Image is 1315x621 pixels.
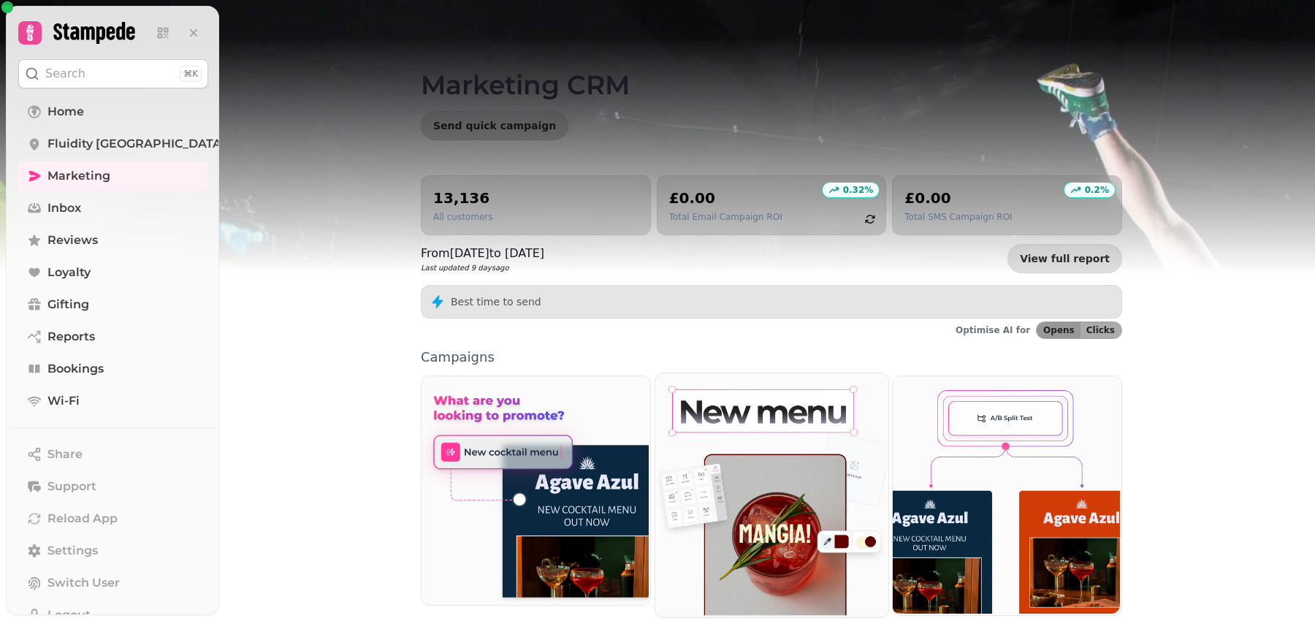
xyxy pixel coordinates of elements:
span: Marketing [47,167,110,185]
h2: £0.00 [669,188,782,208]
button: Opens [1037,322,1080,338]
p: From [DATE] to [DATE] [421,245,544,262]
button: Search⌘K [18,59,208,88]
span: Opens [1043,326,1075,335]
a: Bookings [18,354,208,384]
span: Settings [47,542,98,560]
a: Home [18,97,208,126]
span: Reload App [47,510,118,527]
button: Switch User [18,568,208,598]
p: Last updated 9 days ago [421,262,544,273]
span: Inbox [47,199,81,217]
p: All customers [433,211,492,223]
span: Bookings [47,360,104,378]
span: Wi-Fi [47,392,80,410]
p: Total Email Campaign ROI [669,211,782,223]
button: Support [18,472,208,501]
p: Search [45,65,85,83]
a: Reports [18,322,208,351]
a: Fluidity [GEOGRAPHIC_DATA] [18,129,208,159]
h2: £0.00 [904,188,1012,208]
p: 0.32 % [843,184,874,196]
button: Reload App [18,504,208,533]
button: Send quick campaign [421,111,568,140]
span: Support [47,478,96,495]
a: Settings [18,536,208,565]
p: Best time to send [451,294,541,309]
a: Reviews [18,226,208,255]
p: 0.2 % [1085,184,1109,196]
span: Loyalty [47,264,91,281]
h1: Marketing CRM [421,35,1122,99]
img: Workflows (coming soon) [891,375,1120,614]
p: Optimise AI for [956,324,1030,336]
span: Gifting [47,296,89,313]
a: Wi-Fi [18,386,208,416]
a: Gifting [18,290,208,319]
span: Reviews [47,232,98,249]
h2: 13,136 [433,188,492,208]
img: Email [653,372,886,615]
span: Home [47,103,84,121]
img: Quick Campaign [420,375,649,603]
button: Share [18,440,208,469]
span: Send quick campaign [433,121,556,131]
a: Loyalty [18,258,208,287]
button: Clicks [1080,322,1121,338]
a: Marketing [18,161,208,191]
p: Total SMS Campaign ROI [904,211,1012,223]
button: refresh [858,207,883,232]
p: Campaigns [421,351,1122,364]
a: View full report [1007,244,1122,273]
span: Fluidity [GEOGRAPHIC_DATA] [47,135,226,153]
span: Share [47,446,83,463]
span: Switch User [47,574,120,592]
div: ⌘K [180,66,202,82]
a: Inbox [18,194,208,223]
span: Clicks [1086,326,1115,335]
span: Reports [47,328,95,346]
